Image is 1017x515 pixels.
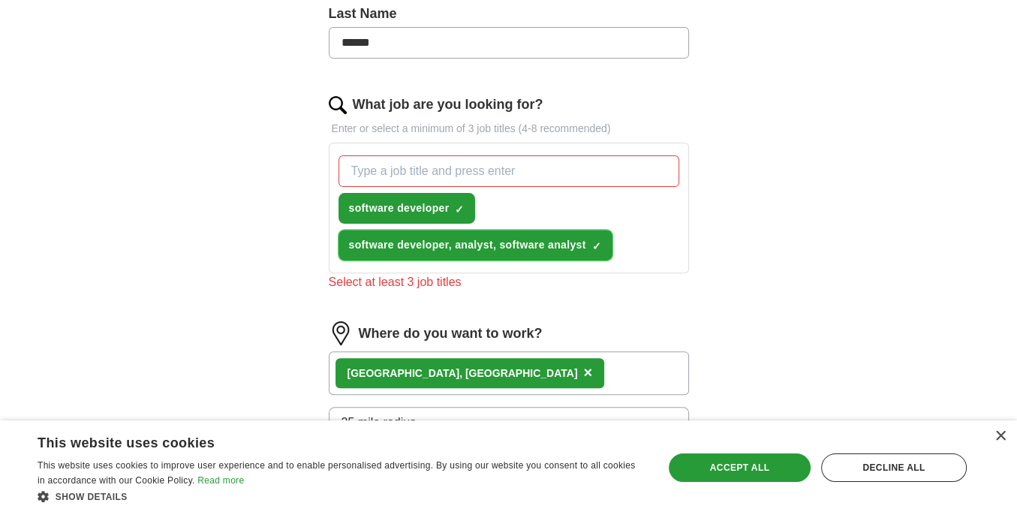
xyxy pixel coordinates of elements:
span: software developer [349,200,450,216]
button: × [583,362,592,384]
span: ✓ [455,203,464,215]
div: Show details [38,489,645,504]
button: software developer✓ [338,193,476,224]
span: software developer, analyst, software analyst [349,237,586,253]
span: This website uses cookies to improve user experience and to enable personalised advertising. By u... [38,460,635,486]
div: Accept all [669,453,811,482]
button: 25 mile radius [329,407,689,438]
span: Show details [56,492,128,502]
div: Close [994,431,1006,442]
div: This website uses cookies [38,429,607,452]
span: ✓ [592,240,601,252]
a: Read more, opens a new window [197,475,244,486]
div: Decline all [821,453,967,482]
span: × [583,364,592,381]
input: Type a job title and press enter [338,155,679,187]
img: location.png [329,321,353,345]
button: software developer, analyst, software analyst✓ [338,230,612,261]
div: Select at least 3 job titles [329,273,689,291]
p: Enter or select a minimum of 3 job titles (4-8 recommended) [329,121,689,137]
label: What job are you looking for? [353,95,543,115]
label: Last Name [329,4,689,24]
label: Where do you want to work? [359,324,543,344]
span: 25 mile radius [342,414,417,432]
strong: [GEOGRAPHIC_DATA], [GEOGRAPHIC_DATA] [348,367,578,379]
img: search.png [329,96,347,114]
